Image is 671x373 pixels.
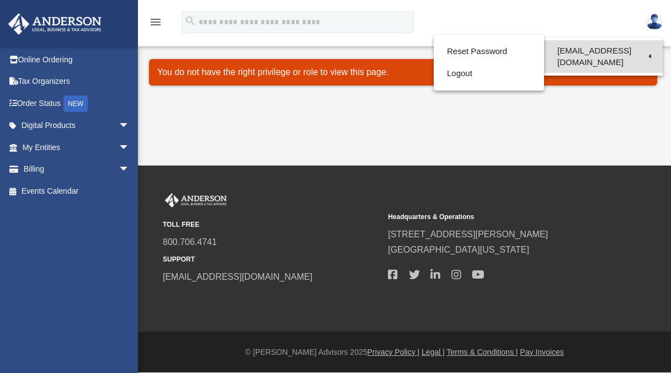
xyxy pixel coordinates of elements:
[8,49,146,71] a: Online Ordering
[388,245,529,254] a: [GEOGRAPHIC_DATA][US_STATE]
[422,348,445,356] a: Legal |
[119,115,141,137] span: arrow_drop_down
[163,193,229,207] img: Anderson Advisors Platinum Portal
[8,92,146,115] a: Order StatusNEW
[8,71,146,93] a: Tax Organizers
[8,136,146,158] a: My Entitiesarrow_drop_down
[544,40,663,73] a: [EMAIL_ADDRESS][DOMAIN_NAME]
[163,219,380,231] small: TOLL FREE
[149,15,162,29] i: menu
[646,14,663,30] img: User Pic
[163,254,380,265] small: SUPPORT
[520,348,563,356] a: Pay Invoices
[8,115,146,137] a: Digital Productsarrow_drop_down
[388,211,605,223] small: Headquarters & Operations
[184,15,196,27] i: search
[388,230,548,239] a: [STREET_ADDRESS][PERSON_NAME]
[138,345,671,359] div: © [PERSON_NAME] Advisors 2025
[163,237,217,247] a: 800.706.4741
[447,348,518,356] a: Terms & Conditions |
[63,95,88,112] div: NEW
[163,272,312,281] a: [EMAIL_ADDRESS][DOMAIN_NAME]
[5,13,105,35] img: Anderson Advisors Platinum Portal
[434,40,544,63] a: Reset Password
[368,348,420,356] a: Privacy Policy |
[119,136,141,159] span: arrow_drop_down
[119,158,141,181] span: arrow_drop_down
[434,62,544,85] a: Logout
[157,65,649,80] p: You do not have the right privilege or role to view this page.
[149,19,162,29] a: menu
[8,180,146,202] a: Events Calendar
[8,158,146,180] a: Billingarrow_drop_down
